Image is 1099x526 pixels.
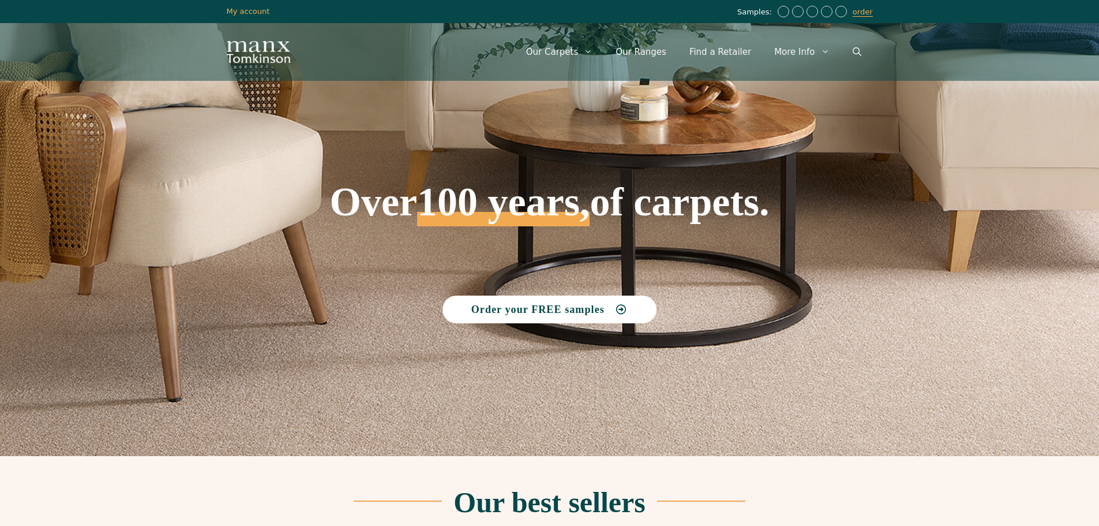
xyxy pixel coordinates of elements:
a: Our Ranges [604,35,678,69]
h2: Our best sellers [453,488,645,517]
span: Order your FREE samples [471,304,605,315]
span: Samples: [737,8,775,17]
img: Manx Tomkinson [227,41,290,63]
a: More Info [763,35,841,69]
h1: Over of carpets. [227,98,873,226]
a: My account [227,7,270,16]
a: Order your FREE samples [442,296,657,323]
a: Our Carpets [515,35,605,69]
a: Find a Retailer [678,35,763,69]
nav: Primary [515,35,873,69]
a: order [853,8,873,17]
a: Open Search Bar [841,35,873,69]
span: 100 years, [417,192,590,226]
